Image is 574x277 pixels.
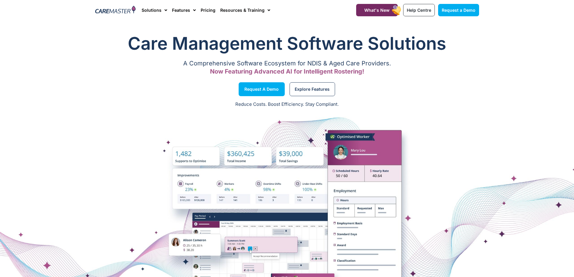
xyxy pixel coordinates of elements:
span: Request a Demo [442,8,475,13]
a: Help Centre [403,4,435,16]
h1: Care Management Software Solutions [95,31,479,55]
span: Request a Demo [244,88,279,91]
span: Help Centre [407,8,431,13]
span: Now Featuring Advanced AI for Intelligent Rostering! [210,68,364,75]
a: Explore Features [290,82,335,96]
img: CareMaster Logo [95,6,136,15]
span: Explore Features [295,88,330,91]
a: Request a Demo [438,4,479,16]
p: A Comprehensive Software Ecosystem for NDIS & Aged Care Providers. [95,61,479,65]
a: Request a Demo [239,82,285,96]
a: What's New [356,4,398,16]
p: Reduce Costs. Boost Efficiency. Stay Compliant. [4,101,570,108]
span: What's New [364,8,390,13]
